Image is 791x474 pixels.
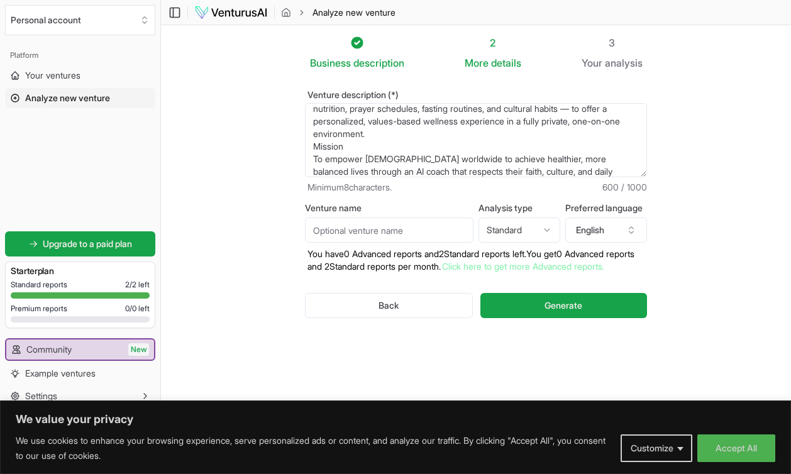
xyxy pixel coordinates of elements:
div: 2 [465,35,521,50]
span: Your [582,55,602,70]
span: Analyze new venture [25,92,110,104]
span: Generate [545,299,582,312]
label: Venture description (*) [305,91,647,99]
h3: Starter plan [11,265,150,277]
span: Settings [25,390,57,402]
span: 0 / 0 left [125,304,150,314]
a: Analyze new venture [5,88,155,108]
span: More [465,55,489,70]
span: Example ventures [25,367,96,380]
span: Analyze new venture [313,6,396,19]
label: Preferred language [565,204,647,212]
p: You have 0 Advanced reports and 2 Standard reports left. Y ou get 0 Advanced reports and 2 Standa... [305,248,647,273]
img: logo [194,5,268,20]
a: Upgrade to a paid plan [5,231,155,256]
span: Upgrade to a paid plan [43,238,132,250]
span: Community [26,343,72,356]
a: Click here to get more Advanced reports. [442,261,604,272]
input: Optional venture name [305,218,473,243]
button: Accept All [697,434,775,462]
button: Settings [5,386,155,406]
div: 3 [582,35,643,50]
label: Analysis type [478,204,560,212]
button: Select an organization [5,5,155,35]
p: We value your privacy [16,412,775,427]
span: 600 / 1000 [602,181,647,194]
span: Business [310,55,351,70]
span: details [491,57,521,69]
a: Example ventures [5,363,155,383]
span: Your ventures [25,69,80,82]
a: Your ventures [5,65,155,85]
span: 2 / 2 left [125,280,150,290]
nav: breadcrumb [281,6,396,19]
span: Premium reports [11,304,67,314]
span: Minimum 8 characters. [307,181,392,194]
button: English [565,218,647,243]
label: Venture name [305,204,473,212]
span: analysis [605,57,643,69]
p: We use cookies to enhance your browsing experience, serve personalized ads or content, and analyz... [16,433,611,463]
button: Back [305,293,473,318]
button: Customize [621,434,692,462]
span: New [128,343,149,356]
div: Platform [5,45,155,65]
span: description [353,57,404,69]
span: Standard reports [11,280,67,290]
button: Generate [480,293,647,318]
a: CommunityNew [6,339,154,360]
